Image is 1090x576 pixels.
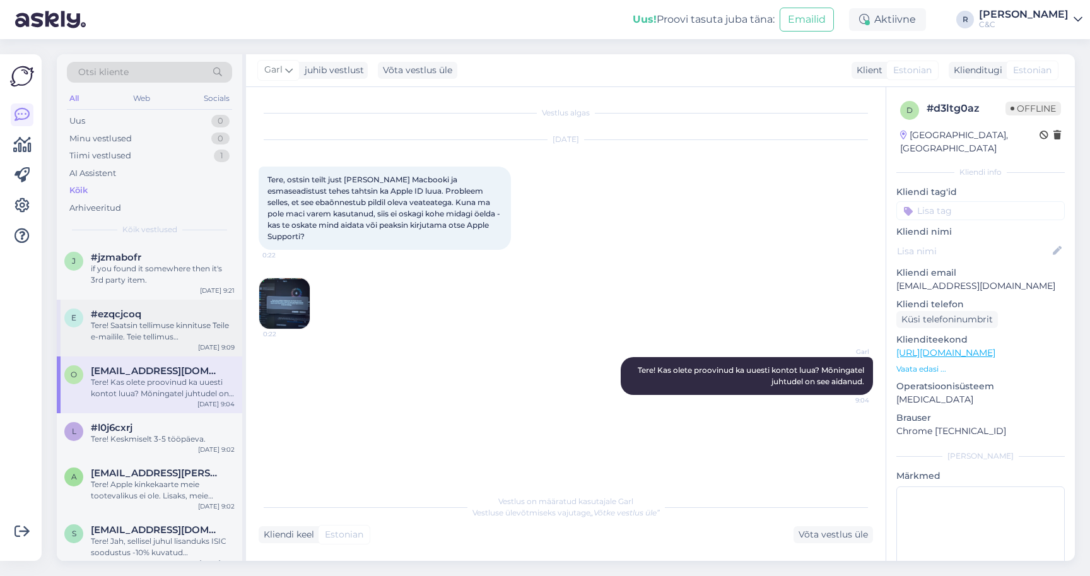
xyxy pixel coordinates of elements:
div: Tere! Apple kinkekaarte meie tootevalikus ei ole. Lisaks, meie regioonis need ei ole ka realiseer... [91,479,235,502]
span: #jzmabofr [91,252,141,263]
span: 9:04 [822,396,869,405]
div: Uus [69,115,85,127]
div: Kliendi keel [259,528,314,541]
div: [PERSON_NAME] [896,450,1065,462]
div: 1 [214,150,230,162]
span: o [71,370,77,379]
div: Socials [201,90,232,107]
p: Chrome [TECHNICAL_ID] [896,425,1065,438]
div: Kliendi info [896,167,1065,178]
div: Aktiivne [849,8,926,31]
div: Klient [852,64,882,77]
div: juhib vestlust [300,64,364,77]
p: Kliendi tag'id [896,185,1065,199]
span: Garl [822,347,869,356]
span: Kõik vestlused [122,224,177,235]
div: Küsi telefoninumbrit [896,311,998,328]
span: Garl [264,63,283,77]
div: Võta vestlus üle [378,62,457,79]
div: Klienditugi [949,64,1002,77]
span: Estonian [325,528,363,541]
input: Lisa nimi [897,244,1050,258]
div: R [956,11,974,28]
div: [DATE] 9:02 [198,445,235,454]
span: Estonian [893,64,932,77]
span: #ezqcjcoq [91,309,141,320]
div: if you found it somewhere then it's 3rd party item. [91,263,235,286]
b: Uus! [633,13,657,25]
span: Tere! Kas olete proovinud ka uuesti kontot luua? Mõningatel juhtudel on see aidanud. [638,365,866,386]
span: l [72,426,76,436]
div: Arhiveeritud [69,202,121,215]
span: s [72,529,76,538]
span: a [71,472,77,481]
div: [DATE] 9:01 [199,558,235,568]
div: Tere! Saatsin tellimuse kinnituse Teile e-mailile. Teie tellimus komplekteeritakse tänase päeva j... [91,320,235,343]
span: aigi.parker@gmail.com [91,467,222,479]
div: Kõik [69,184,88,197]
div: Proovi tasuta juba täna: [633,12,775,27]
div: Tere! Keskmiselt 3-5 tööpäeva. [91,433,235,445]
div: C&C [979,20,1069,30]
div: All [67,90,81,107]
div: Minu vestlused [69,132,132,145]
div: [DATE] 9:21 [200,286,235,295]
div: Tere! Jah, sellisel juhul lisanduks ISIC soodustus -10% kuvatud soodustusele otsa. [91,536,235,558]
input: Lisa tag [896,201,1065,220]
a: [PERSON_NAME]C&C [979,9,1082,30]
div: 0 [211,132,230,145]
i: „Võtke vestlus üle” [590,508,660,517]
span: olafhenrikvaher@gmail.com [91,365,222,377]
span: 0:22 [262,250,310,260]
p: Märkmed [896,469,1065,483]
p: [MEDICAL_DATA] [896,393,1065,406]
div: 0 [211,115,230,127]
div: Tere! Kas olete proovinud ka uuesti kontot luua? Mõningatel juhtudel on see aidanud. [91,377,235,399]
img: Attachment [259,278,310,329]
a: [URL][DOMAIN_NAME] [896,347,995,358]
p: Kliendi telefon [896,298,1065,311]
div: Võta vestlus üle [794,526,873,543]
span: Tere, ostsin teilt just [PERSON_NAME] Macbooki ja esmaseadistust tehes tahtsin ka Apple ID luua. ... [267,175,502,241]
div: # d3ltg0az [927,101,1005,116]
span: Vestlus on määratud kasutajale Garl [498,497,633,506]
span: Offline [1005,102,1061,115]
div: AI Assistent [69,167,116,180]
p: Operatsioonisüsteem [896,380,1065,393]
div: [GEOGRAPHIC_DATA], [GEOGRAPHIC_DATA] [900,129,1040,155]
p: Kliendi email [896,266,1065,279]
p: Vaata edasi ... [896,363,1065,375]
span: #l0j6cxrj [91,422,132,433]
p: [EMAIL_ADDRESS][DOMAIN_NAME] [896,279,1065,293]
div: [DATE] 9:04 [197,399,235,409]
p: Brauser [896,411,1065,425]
div: [DATE] 9:09 [198,343,235,352]
div: Tiimi vestlused [69,150,131,162]
div: [DATE] [259,134,873,145]
span: sanderivanov13@gmail.com [91,524,222,536]
span: Estonian [1013,64,1052,77]
span: e [71,313,76,322]
img: Askly Logo [10,64,34,88]
span: Otsi kliente [78,66,129,79]
span: 0:22 [263,329,310,339]
p: Kliendi nimi [896,225,1065,238]
div: [PERSON_NAME] [979,9,1069,20]
div: [DATE] 9:02 [198,502,235,511]
span: d [906,105,913,115]
p: Klienditeekond [896,333,1065,346]
button: Emailid [780,8,834,32]
div: Vestlus algas [259,107,873,119]
div: Web [131,90,153,107]
span: Vestluse ülevõtmiseks vajutage [472,508,660,517]
span: j [72,256,76,266]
